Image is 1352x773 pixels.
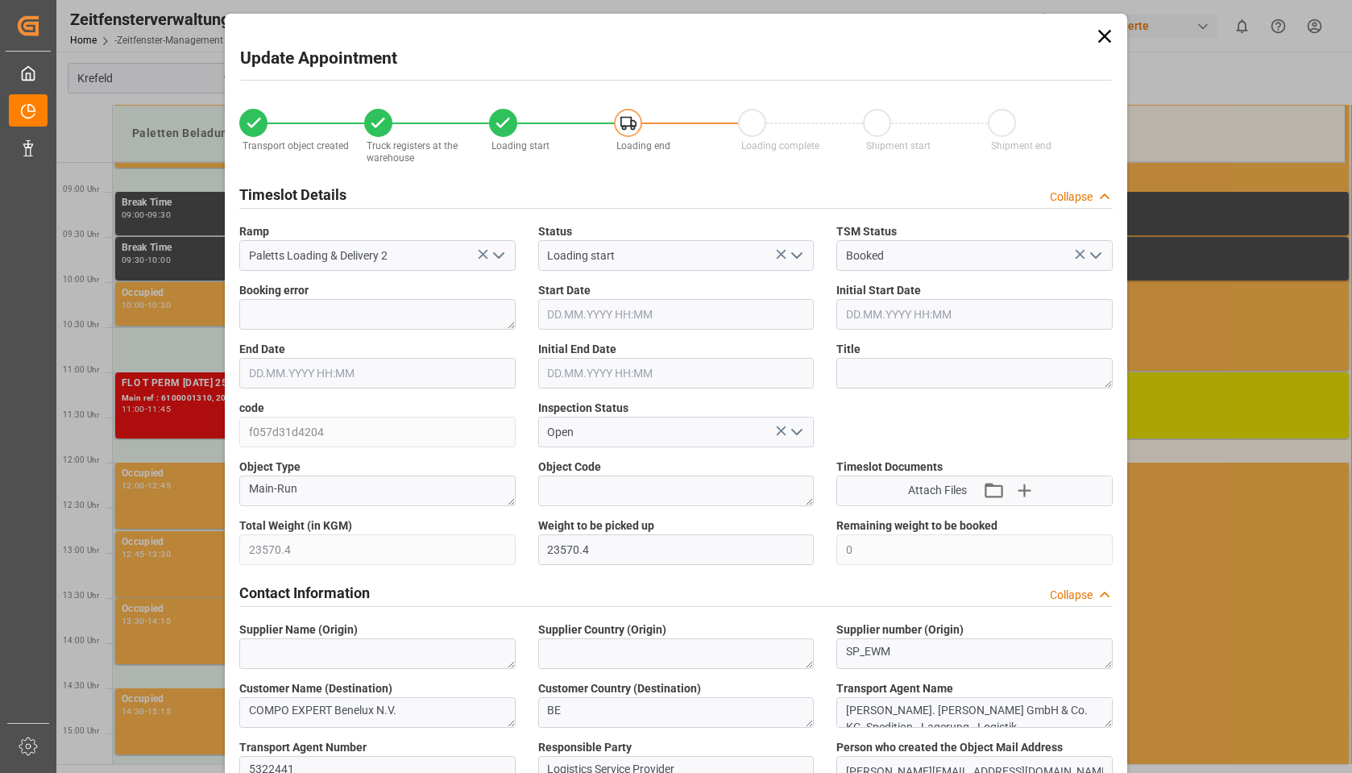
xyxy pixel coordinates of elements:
span: Status [538,223,572,240]
div: Collapse [1050,587,1093,604]
span: Customer Country (Destination) [538,680,701,697]
span: Supplier Country (Origin) [538,621,666,638]
span: Object Code [538,459,601,476]
span: Shipment start [866,140,931,152]
input: DD.MM.YYYY HH:MM [836,299,1113,330]
span: Customer Name (Destination) [239,680,392,697]
span: code [239,400,264,417]
button: open menu [485,243,509,268]
span: Truck registers at the warehouse [367,140,458,164]
span: Person who created the Object Mail Address [836,739,1063,756]
span: Object Type [239,459,301,476]
div: Collapse [1050,189,1093,206]
span: Loading complete [741,140,819,152]
span: End Date [239,341,285,358]
span: Remaining weight to be booked [836,517,997,534]
input: DD.MM.YYYY HH:MM [538,358,815,389]
span: Timeslot Documents [836,459,943,476]
button: open menu [784,243,808,268]
span: Attach Files [908,482,967,499]
span: Weight to be picked up [538,517,654,534]
span: Title [836,341,861,358]
h2: Contact Information [239,582,370,604]
input: DD.MM.YYYY HH:MM [239,358,516,389]
button: open menu [1082,243,1106,268]
span: Start Date [538,282,591,299]
span: TSM Status [836,223,897,240]
span: Supplier Name (Origin) [239,621,358,638]
span: Supplier number (Origin) [836,621,964,638]
textarea: BE [538,697,815,728]
span: Transport Agent Number [239,739,367,756]
span: Shipment end [991,140,1051,152]
h2: Update Appointment [240,46,397,72]
span: Initial Start Date [836,282,921,299]
span: Loading start [491,140,550,152]
span: Total Weight (in KGM) [239,517,352,534]
input: DD.MM.YYYY HH:MM [538,299,815,330]
textarea: SP_EWM [836,638,1113,669]
h2: Timeslot Details [239,184,346,206]
span: Initial End Date [538,341,616,358]
span: Transport Agent Name [836,680,953,697]
input: Type to search/select [239,240,516,271]
span: Transport object created [243,140,349,152]
textarea: Main-Run [239,476,516,506]
textarea: COMPO EXPERT Benelux N.V. [239,697,516,728]
input: Type to search/select [538,240,815,271]
span: Ramp [239,223,269,240]
span: Loading end [616,140,670,152]
button: open menu [784,420,808,445]
textarea: [PERSON_NAME]. [PERSON_NAME] GmbH & Co. KG, Spedition - Lagerung - Logistik [836,697,1113,728]
span: Inspection Status [538,400,628,417]
span: Responsible Party [538,739,632,756]
span: Booking error [239,282,309,299]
